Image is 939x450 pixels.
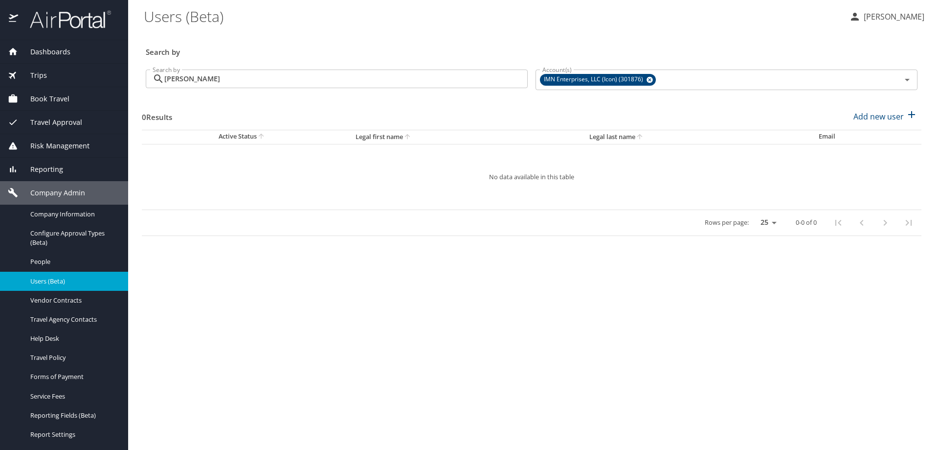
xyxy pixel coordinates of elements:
div: IMN Enterprises, LLC (Icon) (301876) [540,74,656,86]
h3: 0 Results [142,106,172,123]
th: Legal first name [348,130,582,144]
span: Reporting Fields (Beta) [30,411,116,420]
p: Rows per page: [705,219,749,226]
select: rows per page [753,215,780,230]
th: Legal last name [581,130,811,144]
button: Add new user [850,106,921,127]
input: Search by name or email [164,70,528,88]
span: Travel Policy [30,353,116,362]
th: Email [811,130,921,144]
h3: Search by [146,41,917,58]
span: Reporting [18,164,63,175]
p: Add new user [853,111,904,122]
img: airportal-logo.png [19,10,111,29]
span: People [30,257,116,266]
button: sort [635,133,645,142]
p: 0-0 of 0 [796,219,817,226]
button: [PERSON_NAME] [845,8,928,25]
span: Forms of Payment [30,372,116,381]
span: Dashboards [18,47,70,57]
span: Users (Beta) [30,277,116,286]
h1: Users (Beta) [144,1,841,31]
span: Travel Agency Contacts [30,315,116,324]
span: Company Information [30,210,116,219]
span: Service Fees [30,392,116,401]
img: icon-airportal.png [9,10,19,29]
span: Book Travel [18,94,69,104]
span: Help Desk [30,334,116,343]
span: Risk Management [18,141,89,151]
th: Active Status [142,130,348,144]
button: Open [900,73,914,87]
p: No data available in this table [171,174,892,180]
p: [PERSON_NAME] [861,11,924,23]
span: Travel Approval [18,117,82,128]
table: User Search Table [142,130,921,236]
span: Configure Approval Types (Beta) [30,229,116,247]
button: sort [403,133,413,142]
span: IMN Enterprises, LLC (Icon) (301876) [540,74,649,85]
button: sort [257,132,267,142]
span: Vendor Contracts [30,296,116,305]
span: Company Admin [18,188,85,198]
span: Report Settings [30,430,116,439]
span: Trips [18,70,47,81]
